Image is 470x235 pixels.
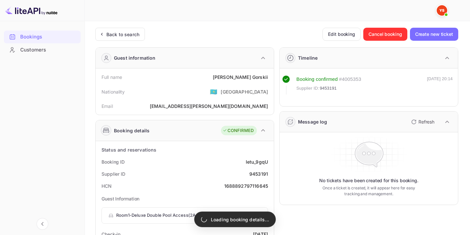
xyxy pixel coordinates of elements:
[249,170,268,177] div: 9453191
[102,88,125,95] div: Nationality
[321,185,416,197] p: Once a ticket is created, it will appear here for easy tracking and management.
[223,127,254,134] div: CONFIRMED
[221,88,268,95] div: [GEOGRAPHIC_DATA]
[339,76,361,83] div: # 4005353
[102,146,156,153] div: Status and reservations
[37,218,48,230] button: Collapse navigation
[114,54,156,61] div: Guest information
[102,170,125,177] div: Supplier ID
[213,74,268,81] div: [PERSON_NAME] Gorskii
[102,183,112,189] div: HCN
[410,28,458,41] button: Create new ticket
[102,103,113,110] div: Email
[437,5,447,16] img: Yandex Support
[407,117,437,127] button: Refresh
[106,31,139,38] div: Back to search
[427,76,453,95] div: [DATE] 20:14
[224,183,268,189] div: 1688892797116645
[4,44,81,56] a: Customers
[5,5,57,16] img: LiteAPI logo
[102,208,268,223] div: Room1-Deluxe Double Pool Access(2Adults)
[246,158,268,165] div: Ietu_9gqU
[298,118,327,125] div: Message log
[102,195,268,202] p: Guest Information
[150,103,268,110] div: [EMAIL_ADDRESS][PERSON_NAME][DOMAIN_NAME]
[4,31,81,43] a: Bookings
[319,177,418,184] p: No tickets have been created for this booking.
[298,54,318,61] div: Timeline
[418,118,434,125] p: Refresh
[320,85,337,92] span: 9453191
[114,127,149,134] div: Booking details
[20,46,77,54] div: Customers
[296,85,319,92] span: Supplier ID:
[210,86,217,97] span: United States
[363,28,407,41] button: Cancel booking
[102,74,122,81] div: Full name
[296,76,338,83] div: Booking confirmed
[20,33,77,41] div: Bookings
[102,158,125,165] div: Booking ID
[211,216,269,223] p: Loading booking details...
[116,212,207,219] p: Room 1 - Deluxe Double Pool Access ( 2 Adults )
[322,28,361,41] button: Edit booking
